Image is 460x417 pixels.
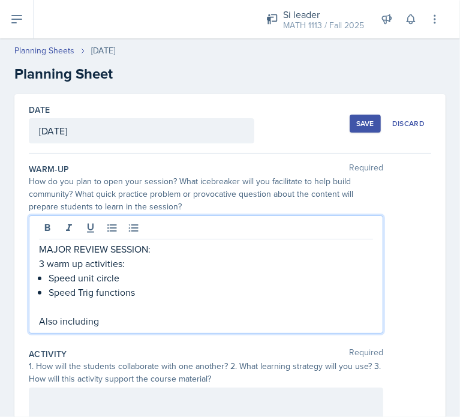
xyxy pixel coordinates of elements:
button: Discard [386,115,431,133]
span: Required [349,163,383,175]
div: MATH 1113 / Fall 2025 [283,19,364,32]
p: Speed unit circle [49,271,373,285]
label: Activity [29,348,67,360]
p: 3 warm up activities: [39,256,373,271]
div: How do you plan to open your session? What icebreaker will you facilitate to help build community... [29,175,383,213]
div: Save [356,119,374,128]
label: Date [29,104,50,116]
label: Warm-Up [29,163,69,175]
h2: Planning Sheet [14,63,446,85]
div: Si leader [283,7,364,22]
span: Required [349,348,383,360]
div: Discard [392,119,425,128]
div: 1. How will the students collaborate with one another? 2. What learning strategy will you use? 3.... [29,360,383,385]
p: Speed Trig functions [49,285,373,299]
div: [DATE] [91,44,115,57]
a: Planning Sheets [14,44,74,57]
p: MAJOR REVIEW SESSION: [39,242,373,256]
button: Save [350,115,381,133]
p: Also including [39,314,373,328]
